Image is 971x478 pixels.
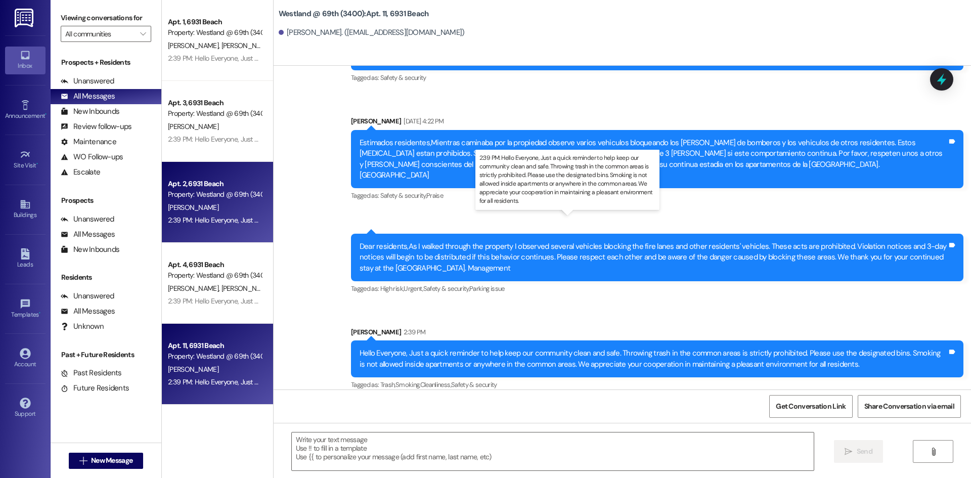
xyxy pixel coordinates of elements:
div: [PERSON_NAME]. ([EMAIL_ADDRESS][DOMAIN_NAME]) [279,27,465,38]
div: Prospects + Residents [51,57,161,68]
div: Property: Westland @ 69th (3400) [168,270,261,281]
span: [PERSON_NAME] [168,203,218,212]
div: Escalate [61,167,100,178]
span: Praise [426,191,443,200]
i:  [845,448,852,456]
div: Residents [51,272,161,283]
span: Urgent , [404,284,423,293]
div: [PERSON_NAME] [351,327,963,341]
div: All Messages [61,229,115,240]
div: [DATE] 4:22 PM [401,116,444,126]
button: Get Conversation Link [769,395,852,418]
button: Share Conversation via email [858,395,961,418]
div: Tagged as: [351,281,963,296]
span: • [39,310,40,317]
button: Send [834,440,883,463]
div: Apt. 3, 6931 Beach [168,98,261,108]
a: Buildings [5,196,46,223]
div: All Messages [61,306,115,317]
div: Apt. 4, 6931 Beach [168,259,261,270]
i:  [930,448,937,456]
div: Future Residents [61,383,129,394]
div: Estimados residentes,Mientras caminaba por la propiedad observe varios vehiculos bloqueando los [... [360,138,947,181]
div: Dear residents,As I walked through the property I observed several vehicles blocking the fire lan... [360,241,947,274]
div: Property: Westland @ 69th (3400) [168,351,261,362]
div: Apt. 11, 6931 Beach [168,340,261,351]
div: Apt. 1, 6931 Beach [168,17,261,27]
div: Apt. 2, 6931 Beach [168,179,261,189]
span: [PERSON_NAME] [168,365,218,374]
div: Review follow-ups [61,121,131,132]
input: All communities [65,26,135,42]
span: Parking issue [469,284,505,293]
div: Tagged as: [351,70,963,85]
span: Smoking , [395,380,420,389]
span: • [36,160,38,167]
div: Maintenance [61,137,116,147]
span: [PERSON_NAME] [221,284,272,293]
a: Inbox [5,47,46,74]
span: • [45,111,47,118]
span: Get Conversation Link [776,401,846,412]
div: Unanswered [61,76,114,86]
div: Hello Everyone, Just a quick reminder to help keep our community clean and safe. Throwing trash i... [360,348,947,370]
div: Unknown [61,321,104,332]
span: Share Conversation via email [864,401,954,412]
a: Support [5,395,46,422]
div: Property: Westland @ 69th (3400) [168,27,261,38]
span: Send [857,446,872,457]
div: Tagged as: [351,188,963,203]
p: 2:39 PM: Hello Everyone, Just a quick reminder to help keep our community clean and safe. Throwin... [479,154,655,206]
span: [PERSON_NAME] [168,41,222,50]
b: Westland @ 69th (3400): Apt. 11, 6931 Beach [279,9,429,19]
a: Account [5,345,46,372]
span: Safety & security [380,73,426,82]
div: New Inbounds [61,244,119,255]
label: Viewing conversations for [61,10,151,26]
a: Leads [5,245,46,273]
div: Prospects [51,195,161,206]
a: Site Visit • [5,146,46,173]
span: [PERSON_NAME] [221,41,272,50]
span: New Message [91,455,133,466]
span: [PERSON_NAME] [168,122,218,131]
span: High risk , [380,284,404,293]
div: Unanswered [61,214,114,225]
div: [PERSON_NAME] [351,116,963,130]
button: New Message [69,453,144,469]
div: Past + Future Residents [51,350,161,360]
i:  [140,30,146,38]
a: Templates • [5,295,46,323]
div: All Messages [61,91,115,102]
span: Trash , [380,380,395,389]
span: [PERSON_NAME] [168,284,222,293]
img: ResiDesk Logo [15,9,35,27]
span: Safety & security [451,380,497,389]
div: Property: Westland @ 69th (3400) [168,108,261,119]
div: Past Residents [61,368,122,378]
span: Safety & security , [423,284,469,293]
i:  [79,457,87,465]
div: Unanswered [61,291,114,301]
div: Property: Westland @ 69th (3400) [168,189,261,200]
span: Safety & security , [380,191,426,200]
div: WO Follow-ups [61,152,123,162]
span: Cleanliness , [420,380,451,389]
div: New Inbounds [61,106,119,117]
div: 2:39 PM [401,327,425,337]
div: Tagged as: [351,377,963,392]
